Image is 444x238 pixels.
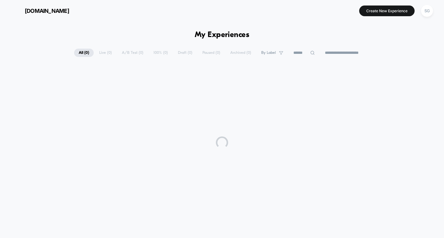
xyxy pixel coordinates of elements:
[359,6,415,16] button: Create New Experience
[421,5,433,17] div: SG
[9,6,71,16] button: [DOMAIN_NAME]
[25,8,69,14] span: [DOMAIN_NAME]
[419,5,435,17] button: SG
[261,50,276,55] span: By Label
[195,31,250,39] h1: My Experiences
[74,49,94,57] span: All ( 0 )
